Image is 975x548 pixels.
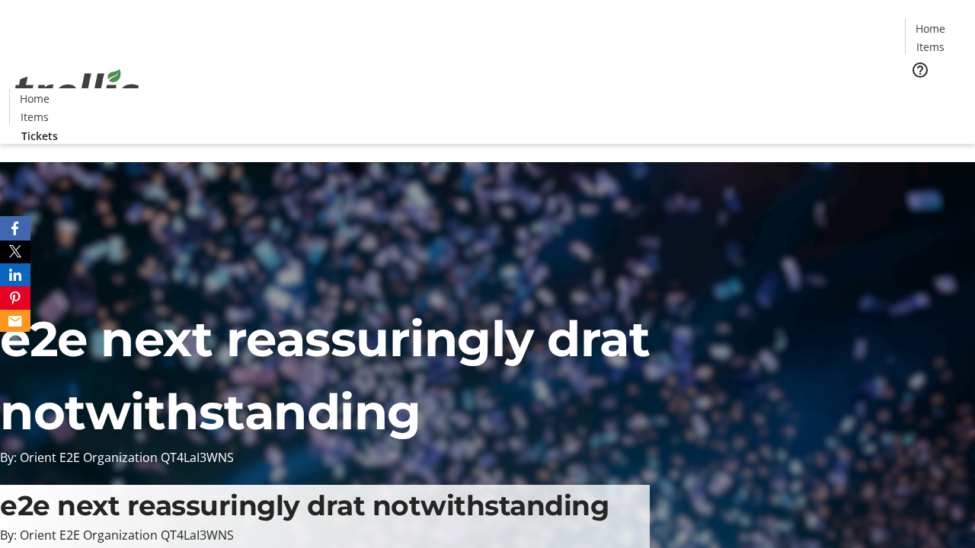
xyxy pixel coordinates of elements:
span: Items [916,39,945,55]
span: Items [21,109,49,125]
a: Home [10,91,59,107]
a: Items [906,39,954,55]
span: Tickets [21,128,58,144]
span: Tickets [917,88,954,104]
a: Items [10,109,59,125]
span: Home [916,21,945,37]
button: Help [905,55,935,85]
span: Home [20,91,50,107]
a: Home [906,21,954,37]
a: Tickets [9,128,70,144]
a: Tickets [905,88,966,104]
img: Orient E2E Organization QT4LaI3WNS's Logo [9,53,145,129]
